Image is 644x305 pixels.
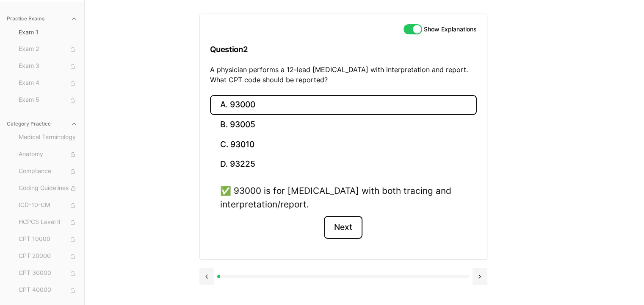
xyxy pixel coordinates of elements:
[19,167,77,176] span: Compliance
[15,249,81,263] button: CPT 20000
[15,148,81,161] button: Anatomy
[15,232,81,246] button: CPT 10000
[15,76,81,90] button: Exam 4
[210,37,477,62] h3: Question 2
[220,184,467,210] div: ✅ 93000 is for [MEDICAL_DATA] with both tracing and interpretation/report.
[424,26,477,32] label: Show Explanations
[19,45,77,54] span: Exam 2
[15,59,81,73] button: Exam 3
[19,252,77,261] span: CPT 20000
[19,133,77,142] span: Medical Terminology
[210,154,477,174] button: D. 93225
[15,266,81,280] button: CPT 30000
[19,150,77,159] span: Anatomy
[15,165,81,178] button: Compliance
[15,199,81,212] button: ICD-10-CM
[210,134,477,154] button: C. 93010
[210,64,477,85] p: A physician performs a 12-lead [MEDICAL_DATA] with interpretation and report. What CPT code shoul...
[19,28,77,36] span: Exam 1
[15,42,81,56] button: Exam 2
[15,131,81,144] button: Medical Terminology
[15,93,81,107] button: Exam 5
[15,215,81,229] button: HCPCS Level II
[15,182,81,195] button: Coding Guidelines
[19,62,77,71] span: Exam 3
[15,283,81,297] button: CPT 40000
[19,269,77,278] span: CPT 30000
[210,95,477,115] button: A. 93000
[19,184,77,193] span: Coding Guidelines
[210,115,477,135] button: B. 93005
[19,95,77,105] span: Exam 5
[15,25,81,39] button: Exam 1
[19,285,77,295] span: CPT 40000
[324,216,362,239] button: Next
[19,218,77,227] span: HCPCS Level II
[3,12,81,25] button: Practice Exams
[3,117,81,131] button: Category Practice
[19,201,77,210] span: ICD-10-CM
[19,235,77,244] span: CPT 10000
[19,78,77,88] span: Exam 4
